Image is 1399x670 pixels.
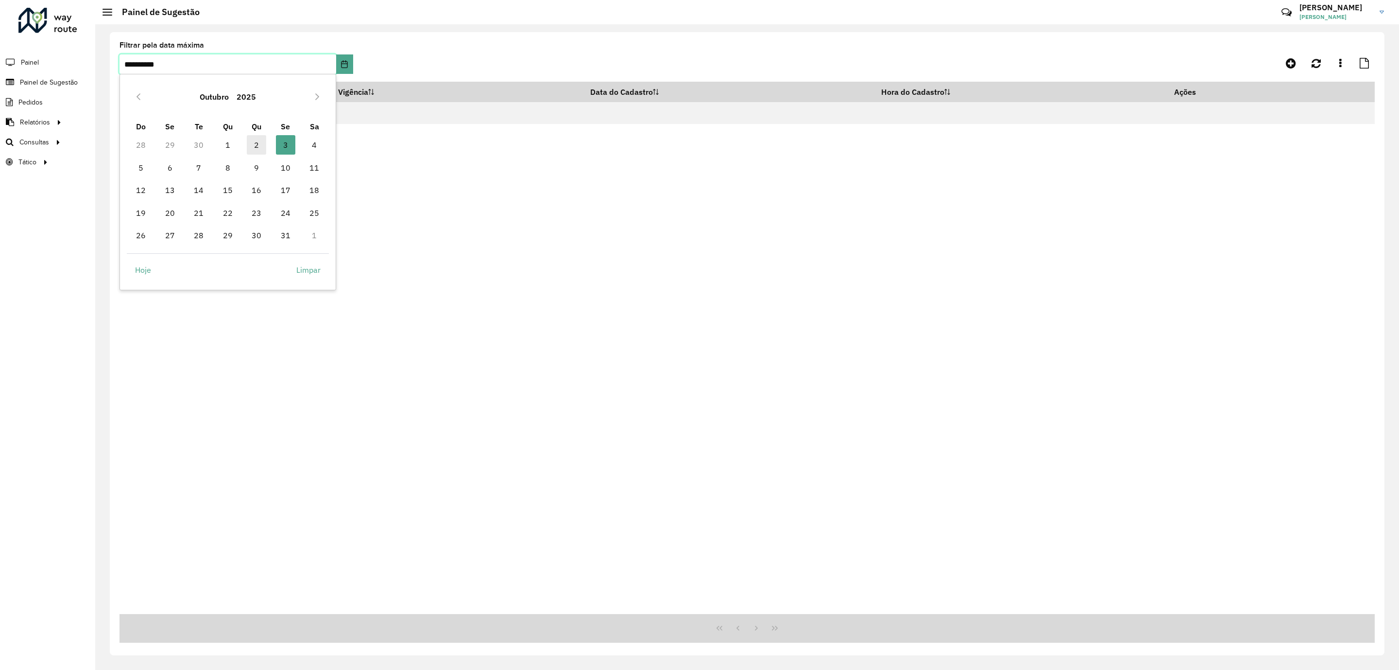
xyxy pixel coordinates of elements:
span: Sa [310,122,319,131]
td: 27 [155,224,185,247]
td: 30 [185,134,214,156]
span: 2 [247,135,266,155]
span: 13 [160,180,180,200]
button: Choose Month [196,85,233,108]
td: 22 [213,201,242,224]
td: 17 [271,179,300,201]
span: 22 [218,203,238,223]
td: 13 [155,179,185,201]
td: 29 [213,224,242,247]
td: 2 [242,134,272,156]
span: 12 [131,180,151,200]
td: 12 [127,179,156,201]
a: Contato Rápido [1276,2,1297,23]
th: Hora do Cadastro [875,82,1167,102]
span: 9 [247,158,266,177]
td: 30 [242,224,272,247]
span: Qu [252,122,261,131]
td: 4 [300,134,329,156]
span: 16 [247,180,266,200]
span: Consultas [19,137,49,147]
td: 19 [127,201,156,224]
span: 30 [247,226,266,245]
span: Painel [21,57,39,68]
td: 18 [300,179,329,201]
td: Nenhum registro encontrado [119,102,1375,124]
span: Limpar [296,264,321,276]
td: 20 [155,201,185,224]
th: Data do Cadastro [584,82,875,102]
span: Se [281,122,290,131]
span: 10 [276,158,295,177]
span: 5 [131,158,151,177]
span: 15 [218,180,238,200]
span: 17 [276,180,295,200]
span: Hoje [135,264,151,276]
span: 19 [131,203,151,223]
span: 7 [189,158,208,177]
td: 1 [300,224,329,247]
div: Choose Date [119,74,336,290]
td: 16 [242,179,272,201]
td: 31 [271,224,300,247]
span: 27 [160,226,180,245]
span: 3 [276,135,295,155]
td: 28 [127,134,156,156]
span: Qu [223,122,233,131]
span: 1 [218,135,238,155]
th: Data de Vigência [302,82,584,102]
button: Next Month [309,89,325,105]
span: 28 [189,226,208,245]
td: 6 [155,157,185,179]
td: 29 [155,134,185,156]
span: Relatórios [20,117,50,127]
label: Filtrar pela data máxima [119,39,204,51]
span: 26 [131,226,151,245]
span: 20 [160,203,180,223]
button: Choose Year [233,85,260,108]
td: 11 [300,157,329,179]
h3: [PERSON_NAME] [1299,3,1372,12]
span: [PERSON_NAME] [1299,13,1372,21]
span: 8 [218,158,238,177]
span: 25 [305,203,324,223]
td: 21 [185,201,214,224]
span: 29 [218,226,238,245]
span: 24 [276,203,295,223]
td: 5 [127,157,156,179]
span: 31 [276,226,295,245]
span: 14 [189,180,208,200]
span: Do [136,122,146,131]
td: 25 [300,201,329,224]
span: 11 [305,158,324,177]
span: Te [195,122,203,131]
td: 14 [185,179,214,201]
td: 7 [185,157,214,179]
span: 6 [160,158,180,177]
td: 3 [271,134,300,156]
button: Hoje [127,261,159,280]
h2: Painel de Sugestão [112,7,200,18]
span: Painel de Sugestão [20,77,78,88]
td: 28 [185,224,214,247]
td: 1 [213,134,242,156]
span: 23 [247,203,266,223]
th: Ações [1167,82,1226,102]
td: 10 [271,157,300,179]
td: 26 [127,224,156,247]
td: 8 [213,157,242,179]
td: 15 [213,179,242,201]
span: Pedidos [18,97,43,107]
button: Previous Month [131,89,146,105]
td: 23 [242,201,272,224]
span: 18 [305,180,324,200]
span: 21 [189,203,208,223]
td: 24 [271,201,300,224]
span: 4 [305,135,324,155]
td: 9 [242,157,272,179]
span: Se [165,122,174,131]
button: Choose Date [336,54,353,74]
span: Tático [18,157,36,167]
button: Limpar [288,261,329,280]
